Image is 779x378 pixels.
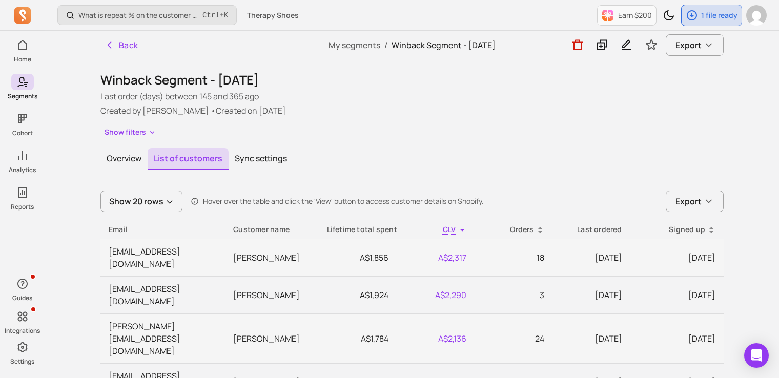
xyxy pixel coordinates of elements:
td: A$2,136 [397,313,475,363]
button: Show 20 rows [100,191,182,212]
div: Orders [483,224,544,235]
p: Segments [8,92,37,100]
p: Created by [PERSON_NAME] • Created on [DATE] [100,104,724,117]
p: Analytics [9,166,36,174]
td: A$1,924 [319,276,397,313]
span: CLV [443,224,456,234]
h1: Winback Segment - [DATE] [100,72,724,88]
td: A$2,317 [397,239,475,276]
span: Winback Segment - [DATE] [392,39,496,51]
p: Cohort [12,129,33,137]
div: Lifetime total spent [327,224,388,235]
p: [DATE] [639,251,715,264]
td: 24 [475,313,552,363]
div: Open Intercom Messenger [744,343,769,368]
button: Sync settings [229,148,293,169]
td: [EMAIL_ADDRESS][DOMAIN_NAME] [100,276,225,313]
p: Settings [10,358,34,366]
button: Toggle dark mode [659,5,679,26]
p: Guides [12,294,32,302]
button: Export [666,34,724,56]
p: [PERSON_NAME] [233,289,310,301]
p: 1 file ready [701,10,737,20]
span: Therapy Shoes [247,10,299,20]
button: Guides [11,274,34,304]
p: Integrations [5,327,40,335]
button: Export [666,191,724,212]
p: Earn $200 [618,10,652,20]
p: [PERSON_NAME] [233,251,310,264]
td: [PERSON_NAME][EMAIL_ADDRESS][DOMAIN_NAME] [100,313,225,363]
p: Customer name [233,224,310,235]
div: Last ordered [561,224,622,235]
img: avatar [746,5,767,26]
p: [DATE] [639,289,715,301]
td: A$1,784 [319,313,397,363]
kbd: Ctrl [202,10,220,20]
button: Show filters [100,125,160,140]
p: Reports [11,203,34,211]
p: Last order (days) between 145 and 365 ago [100,90,724,102]
button: Therapy Shoes [241,6,305,25]
p: [DATE] [561,289,622,301]
div: Email [109,224,217,235]
p: [DATE] [561,332,622,345]
button: Toggle favorite [641,35,662,55]
span: Export [675,39,702,51]
td: A$2,290 [397,276,475,313]
p: [PERSON_NAME] [233,332,310,345]
p: Home [14,55,31,64]
p: What is repeat % on the customer cohort page? How is it defined? [78,10,198,20]
kbd: K [224,11,228,19]
button: 1 file ready [681,5,742,26]
button: What is repeat % on the customer cohort page? How is it defined?Ctrl+K [57,5,237,25]
button: List of customers [148,148,229,170]
a: My segments [329,39,380,51]
p: [DATE] [561,251,622,264]
div: Signed up [639,224,715,235]
span: / [380,39,392,51]
td: 3 [475,276,552,313]
span: + [202,10,228,20]
p: [DATE] [639,332,715,345]
td: 18 [475,239,552,276]
button: Back [100,35,142,55]
td: A$1,856 [319,239,397,276]
button: Overview [100,148,148,169]
p: Hover over the table and click the 'View' button to access customer details on Shopify. [203,196,484,206]
button: Earn $200 [597,5,657,26]
td: [EMAIL_ADDRESS][DOMAIN_NAME] [100,239,225,276]
span: Export [675,195,702,207]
